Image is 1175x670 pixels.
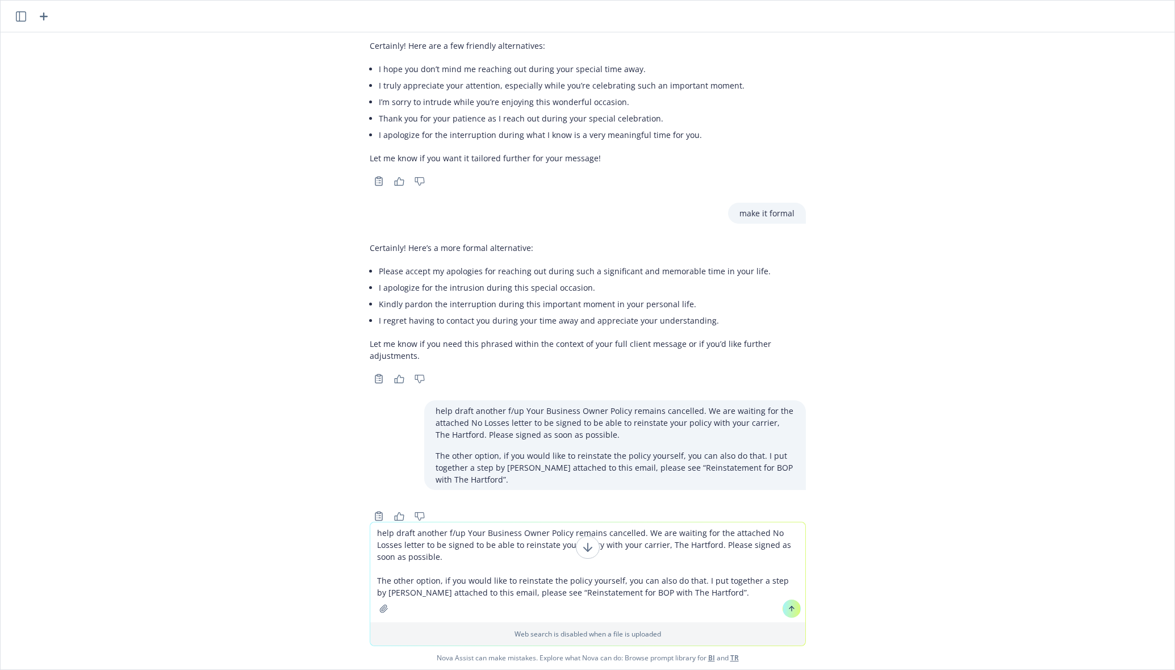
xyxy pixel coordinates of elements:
[411,173,429,189] button: Thumbs down
[377,629,798,639] p: Web search is disabled when a file is uploaded
[379,312,806,329] li: I regret having to contact you during your time away and appreciate your understanding.
[379,77,745,94] li: I truly appreciate your attention, especially while you’re celebrating such an important moment.
[374,176,384,186] svg: Copy to clipboard
[436,405,795,441] p: help draft another f/up Your Business Owner Policy remains cancelled. We are waiting for the atta...
[370,40,745,52] p: Certainly! Here are a few friendly alternatives:
[370,338,806,362] p: Let me know if you need this phrased within the context of your full client message or if you’d l...
[379,279,806,296] li: I apologize for the intrusion during this special occasion.
[730,653,739,663] a: TR
[708,653,715,663] a: BI
[5,646,1170,669] span: Nova Assist can make mistakes. Explore what Nova can do: Browse prompt library for and
[379,263,806,279] li: Please accept my apologies for reaching out during such a significant and memorable time in your ...
[370,242,806,254] p: Certainly! Here’s a more formal alternative:
[370,152,745,164] p: Let me know if you want it tailored further for your message!
[436,450,795,485] p: The other option, if you would like to reinstate the policy yourself, you can also do that. I put...
[379,94,745,110] li: I’m sorry to intrude while you’re enjoying this wonderful occasion.
[411,508,429,524] button: Thumbs down
[379,61,745,77] li: I hope you don’t mind me reaching out during your special time away.
[379,296,806,312] li: Kindly pardon the interruption during this important moment in your personal life.
[374,374,384,384] svg: Copy to clipboard
[374,511,384,521] svg: Copy to clipboard
[379,127,745,143] li: I apologize for the interruption during what I know is a very meaningful time for you.
[739,207,795,219] p: make it formal
[411,371,429,387] button: Thumbs down
[370,522,805,622] textarea: help draft another f/up Your Business Owner Policy remains cancelled. We are waiting for the atta...
[379,110,745,127] li: Thank you for your patience as I reach out during your special celebration.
